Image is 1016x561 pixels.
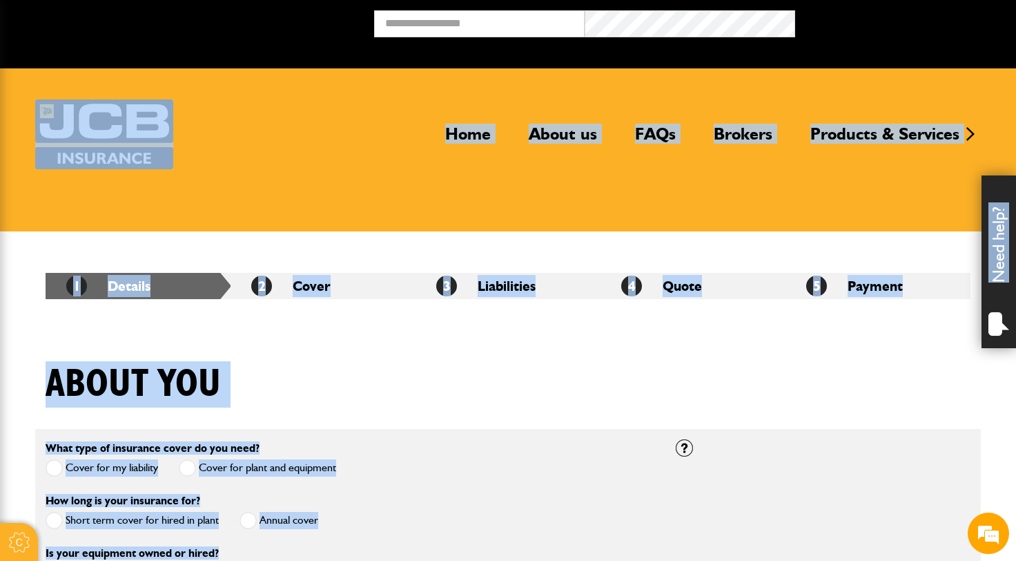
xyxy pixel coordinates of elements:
label: How long is your insurance for? [46,495,200,506]
a: Home [435,124,501,155]
textarea: Type your message and hit 'Enter' [7,402,263,451]
span: 4 [621,276,642,296]
h1: About you [46,361,221,408]
li: Payment [785,273,970,299]
img: d_20077148190_operators_62643000001515001 [23,77,58,96]
span: 3 [436,276,457,296]
div: JCB Insurance [72,77,232,95]
div: Need help? [981,175,1016,348]
div: Minimize live chat window [226,7,260,40]
span: What do JCB's plant policies cover? [62,348,245,372]
img: JCB Insurance Services logo [35,99,173,169]
span: 5 [806,276,827,296]
span: I do not know the make/model of the item I am hiring [18,257,245,296]
button: Broker Login [795,10,1006,32]
span: I have an error message [115,135,245,159]
li: Details [46,273,231,299]
li: Quote [600,273,785,299]
span: 2 [251,276,272,296]
label: Is your equipment owned or hired? [46,548,219,559]
span: I would like to discuss an existing policy (including short term hired in plant) [18,211,245,250]
a: FAQs [625,124,686,155]
a: JCB Insurance Services [35,99,173,169]
li: Cover [231,273,416,299]
label: What type of insurance cover do you need? [46,443,260,454]
label: Short term cover for hired in plant [46,512,219,529]
a: About us [518,124,607,155]
span: I am looking to purchase insurance / I have a question about a quote I am doing [18,166,245,205]
a: Brokers [703,124,783,155]
label: Cover for plant and equipment [179,459,336,477]
li: Liabilities [416,273,600,299]
a: Products & Services [800,124,970,155]
span: I do not know the serial number of the item I am trying to insure [18,303,245,341]
label: Cover for my liability [46,459,158,477]
span: 1 [66,276,87,296]
label: Annual cover [240,512,318,529]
